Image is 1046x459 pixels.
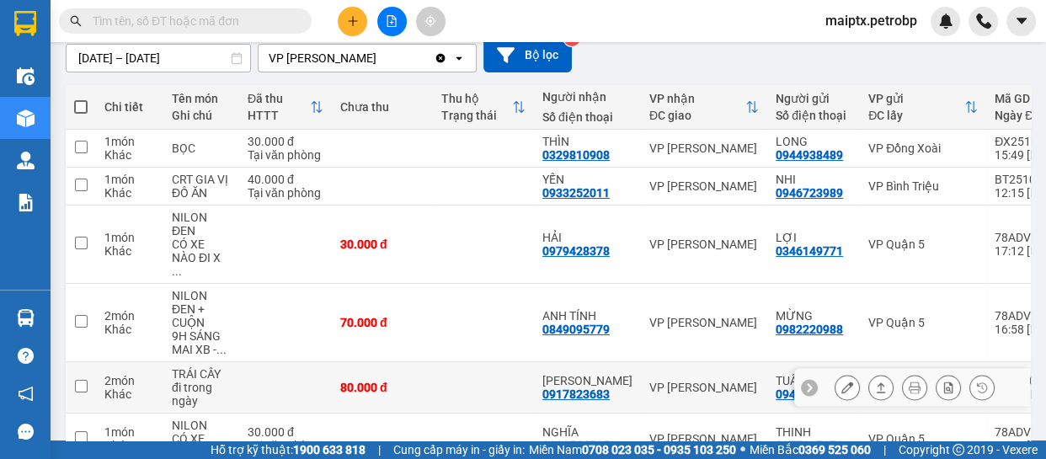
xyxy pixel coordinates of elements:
div: Chưa thu [340,100,424,114]
th: Toggle SortBy [433,85,534,130]
div: BỌC [172,141,231,155]
div: HẢI [542,231,632,244]
div: Tên món [172,92,231,105]
div: 30.000 đ [340,238,424,251]
strong: 1900 633 818 [293,443,366,456]
div: CRT GIA VỊ ĐỒ ĂN [172,173,231,200]
img: phone-icon [976,13,991,29]
span: | [883,440,886,459]
strong: 0369 525 060 [798,443,871,456]
div: Số điện thoại [542,110,632,124]
div: 1 món [104,425,155,439]
span: Hỗ trợ kỹ thuật: [211,440,366,459]
div: TRÁI CÂY [172,367,231,381]
img: warehouse-icon [17,152,35,169]
div: VP [PERSON_NAME] [649,432,759,446]
img: icon-new-feature [938,13,953,29]
div: Trạng thái [441,109,512,122]
div: Sửa đơn hàng [835,375,860,400]
span: file-add [386,15,398,27]
span: caret-down [1014,13,1029,29]
div: 2 món [104,309,155,323]
div: 0329810908 [542,148,610,162]
div: 0917823683 [542,387,610,401]
div: 0346149771 [776,244,843,258]
span: plus [347,15,359,27]
div: 0982220988 [776,323,843,336]
th: Toggle SortBy [239,85,332,130]
div: Người gửi [776,92,851,105]
div: VP [PERSON_NAME] [269,50,376,67]
th: Toggle SortBy [860,85,986,130]
div: VP Quận 5 [868,432,978,446]
div: Ghi chú [172,109,231,122]
div: 70.000 đ [340,316,424,329]
button: Bộ lọc [483,38,572,72]
div: TUẤN ANH [776,374,851,387]
div: CÓ XE NÀO VỀ XE ĐÓ [172,432,231,459]
div: 1 món [104,231,155,244]
div: YẾN [542,173,632,186]
div: 0946723989 [776,186,843,200]
div: ĐC giao [649,109,745,122]
span: message [18,424,34,440]
div: VP [PERSON_NAME] [649,316,759,329]
th: Toggle SortBy [641,85,767,130]
span: maiptx.petrobp [812,10,931,31]
div: 0908544585 [542,439,610,452]
img: warehouse-icon [17,109,35,127]
div: 40.000 đ [248,173,323,186]
img: warehouse-icon [17,67,35,85]
div: 0979428378 [542,244,610,258]
div: 1 món [104,173,155,186]
div: 30.000 đ [248,425,323,439]
img: warehouse-icon [17,309,35,327]
div: VP Quận 5 [868,316,978,329]
svg: Clear value [434,51,447,65]
div: Chi tiết [104,100,155,114]
div: 0849095779 [542,323,610,336]
div: VP [PERSON_NAME] [649,179,759,193]
div: 0933252011 [542,186,610,200]
div: Khác [104,323,155,336]
div: NGHĨA [542,425,632,439]
div: 1 món [104,135,155,148]
div: VP gửi [868,92,964,105]
button: aim [416,7,446,36]
div: ANH TÍNH [542,309,632,323]
div: VP nhận [649,92,745,105]
input: Tìm tên, số ĐT hoặc mã đơn [93,12,291,30]
div: THINH [776,425,851,439]
div: 30.000 đ [248,135,323,148]
div: 0977927979 [776,439,843,452]
div: Thu hộ [441,92,512,105]
span: Miền Nam [529,440,736,459]
div: NILON ĐEN + CUỘN [172,289,231,329]
div: Tại văn phòng [248,148,323,162]
span: Miền Bắc [750,440,871,459]
div: LỢI [776,231,851,244]
svg: open [452,51,466,65]
div: THÌN [542,135,632,148]
span: question-circle [18,348,34,364]
div: LONG [776,135,851,148]
div: Khác [104,439,155,452]
button: file-add [377,7,407,36]
input: Selected VP Minh Hưng. [378,50,380,67]
div: Số điện thoại [776,109,851,122]
div: NILON [172,419,231,432]
span: notification [18,386,34,402]
div: Khác [104,186,155,200]
span: aim [424,15,436,27]
div: VP [PERSON_NAME] [649,238,759,251]
span: Cung cấp máy in - giấy in: [393,440,525,459]
div: NGỌC TUYẾT [542,374,632,387]
div: NILON ĐEN [172,211,231,238]
div: VP [PERSON_NAME] [649,381,759,394]
div: Tại văn phòng [248,186,323,200]
div: VP Đồng Xoài [868,141,978,155]
strong: 0708 023 035 - 0935 103 250 [582,443,736,456]
span: | [378,440,381,459]
div: 0945834444 [776,387,843,401]
span: copyright [953,444,964,456]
